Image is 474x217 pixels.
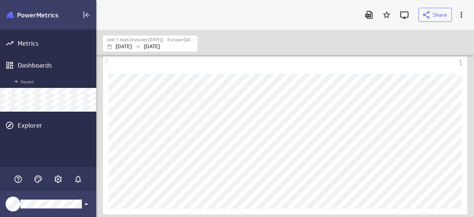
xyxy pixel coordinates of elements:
div: Last 7 days (includes [DATE])Europe/[GEOGRAPHIC_DATA][DATE][DATE] [103,36,197,52]
div: Help & PowerMetrics Assistant [12,173,24,185]
div: Notifications [72,173,84,185]
div: Filters [103,35,467,52]
div: Account and settings [52,173,64,185]
div: Download as PDF [363,9,375,21]
span: Share [433,11,447,18]
svg: Themes [34,175,43,184]
div: Dashboard content with 4 widgets [96,55,474,217]
div: Enter fullscreen mode [398,9,411,21]
div: More actions [455,9,468,21]
div: More actions [455,57,466,68]
p: [DATE] [144,43,160,50]
div: Collapse [80,9,93,21]
div: Dashboard Widget [103,56,467,214]
div: Themes [32,173,44,185]
div: Metrics [18,39,94,47]
label: Europe/[GEOGRAPHIC_DATA] [167,37,196,43]
label: Last 7 days (includes today) [107,37,163,43]
button: Share [418,8,452,22]
div: Explorer [18,121,94,129]
div: Dashboards [18,61,94,69]
div: Sep 30 2025 to Oct 06 2025 Europe/Bucharest (GMT+3:00) [103,36,197,52]
img: Klipfolio PowerMetrics Banner [6,11,58,19]
div: Add to Starred [380,9,393,21]
span: Recent [12,77,93,86]
svg: Account and settings [54,175,63,184]
p: [DATE] [116,43,132,50]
